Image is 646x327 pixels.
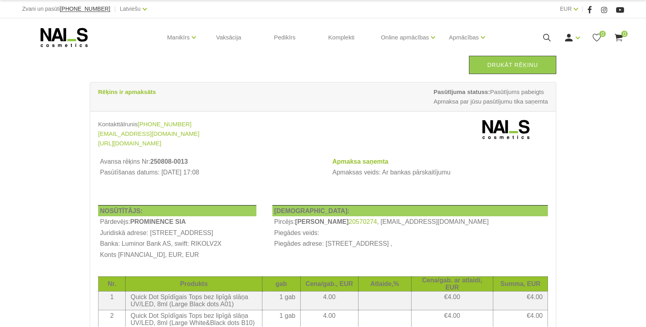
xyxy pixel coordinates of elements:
td: Piegādes veids: [272,227,548,239]
a: Vaksācija [210,18,248,57]
td: Avansa rēķins izdrukāts: [DATE] 12:08:15 [98,178,315,189]
th: Banka: Luminor Bank AS, swift: RIKOLV2X [98,239,256,250]
th: Atlaide,% [358,276,411,291]
td: Pircējs: , [EMAIL_ADDRESS][DOMAIN_NAME] [272,216,548,227]
span: | [582,4,583,14]
td: Quick Dot Spīdīgais Tops bez lipīgā slāņa UV/LED, 8ml (Large Black dots A01) [126,291,262,310]
td: 1 gab [262,291,300,310]
a: [PHONE_NUMBER] [138,119,191,129]
td: 4.00 [300,291,358,310]
a: Apmācības [449,22,479,53]
strong: Pasūtījuma statuss: [433,88,490,95]
a: [PHONE_NUMBER] [60,6,110,12]
th: Avansa rēķins Nr: [98,156,315,167]
th: Produkts [126,276,262,291]
a: [EMAIL_ADDRESS][DOMAIN_NAME] [98,129,199,139]
span: 0 [621,31,628,37]
a: Online apmācības [381,22,429,53]
b: PROMINENCE SIA [130,218,186,225]
strong: Apmaksa saņemta [332,158,388,165]
td: €4.00 [493,291,548,310]
a: [URL][DOMAIN_NAME] [98,139,161,148]
a: Pedikīrs [268,18,302,57]
td: Apmaksas veids: Ar bankas pārskaitījumu [331,167,548,178]
th: Konts [FINANCIAL_ID], EUR, EUR [98,249,256,260]
b: 250808-0013 [150,158,188,165]
th: Summa, EUR [493,276,548,291]
th: NOSŪTĪTĀJS: [98,205,256,216]
span: | [114,4,116,14]
div: Kontakttālrunis [98,119,317,129]
td: €4.00 [411,291,493,310]
a: Manikīrs [167,22,190,53]
strong: Rēķins ir apmaksāts [98,88,156,95]
th: Cena/gab. ar atlaidi, EUR [411,276,493,291]
td: 1 [98,291,126,310]
a: EUR [560,4,572,14]
th: Nr. [98,276,126,291]
a: 0 [614,33,624,43]
b: [PERSON_NAME] [295,218,349,225]
th: gab [262,276,300,291]
span: Pasūtījums pabeigts Apmaksa par jūsu pasūtījumu tika saņemta [433,87,548,106]
div: Zvani un pasūti [22,4,110,14]
td: Pārdevējs: [98,216,256,227]
span: 0 [599,31,606,37]
td: Piegādes adrese: [STREET_ADDRESS] , [272,239,548,250]
th: Cena/gab., EUR [300,276,358,291]
a: Latviešu [120,4,140,14]
a: 0 [592,33,602,43]
a: Drukāt rēķinu [469,56,556,74]
th: [DEMOGRAPHIC_DATA]: [272,205,548,216]
td: Pasūtīšanas datums: [DATE] 17:08 [98,167,315,178]
a: Komplekti [322,18,361,57]
a: 20570274 [349,218,377,225]
th: Juridiskā adrese: [STREET_ADDRESS] [98,227,256,239]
